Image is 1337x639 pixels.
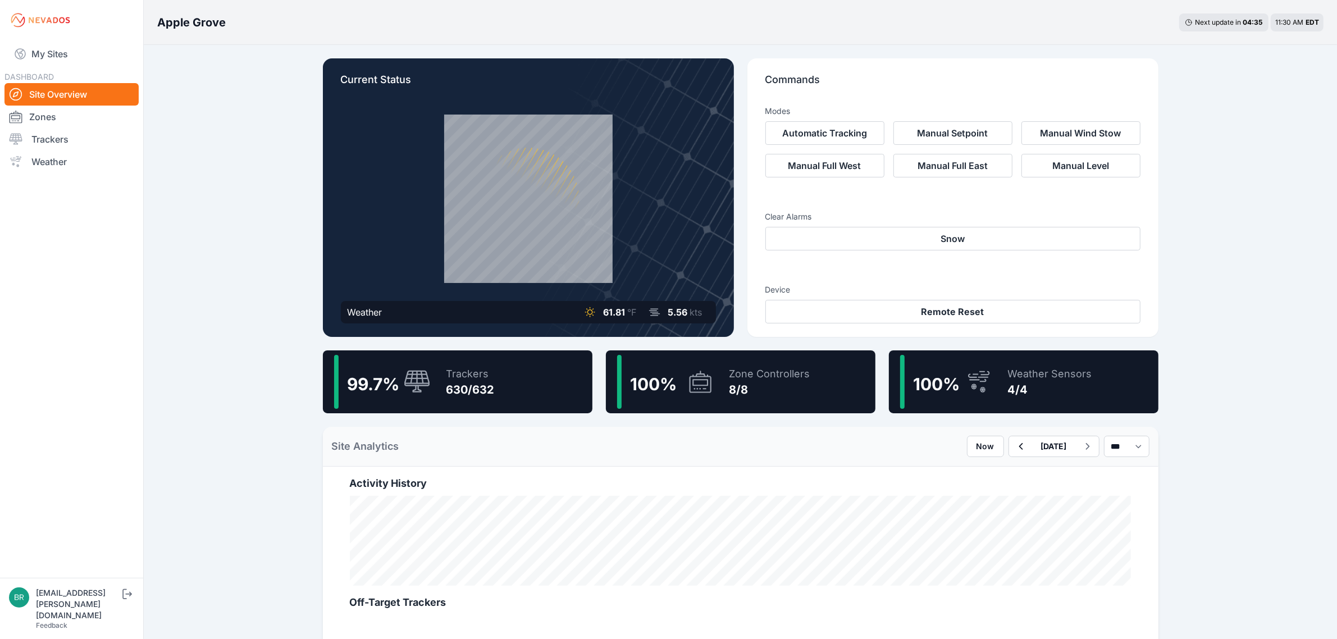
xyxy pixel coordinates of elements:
[765,300,1140,323] button: Remote Reset
[1275,18,1303,26] span: 11:30 AM
[4,72,54,81] span: DASHBOARD
[4,150,139,173] a: Weather
[1195,18,1241,26] span: Next update in
[36,587,120,621] div: [EMAIL_ADDRESS][PERSON_NAME][DOMAIN_NAME]
[4,40,139,67] a: My Sites
[350,476,1131,491] h2: Activity History
[893,121,1012,145] button: Manual Setpoint
[4,128,139,150] a: Trackers
[668,307,688,318] span: 5.56
[9,587,29,608] img: brayden.sanford@nevados.solar
[36,621,67,629] a: Feedback
[446,382,495,398] div: 630/632
[606,350,875,413] a: 100%Zone Controllers8/8
[628,307,637,318] span: °F
[631,374,677,394] span: 100 %
[765,154,884,177] button: Manual Full West
[729,382,810,398] div: 8/8
[1021,121,1140,145] button: Manual Wind Stow
[4,83,139,106] a: Site Overview
[765,72,1140,97] p: Commands
[350,595,1131,610] h2: Off-Target Trackers
[332,439,399,454] h2: Site Analytics
[914,374,960,394] span: 100 %
[1243,18,1263,27] div: 04 : 35
[765,121,884,145] button: Automatic Tracking
[323,350,592,413] a: 99.7%Trackers630/632
[765,284,1140,295] h3: Device
[765,106,791,117] h3: Modes
[765,211,1140,222] h3: Clear Alarms
[1021,154,1140,177] button: Manual Level
[446,366,495,382] div: Trackers
[348,305,382,319] div: Weather
[157,15,226,30] h3: Apple Grove
[1306,18,1319,26] span: EDT
[1032,436,1076,457] button: [DATE]
[157,8,226,37] nav: Breadcrumb
[604,307,626,318] span: 61.81
[348,374,400,394] span: 99.7 %
[893,154,1012,177] button: Manual Full East
[9,11,72,29] img: Nevados
[729,366,810,382] div: Zone Controllers
[889,350,1158,413] a: 100%Weather Sensors4/4
[1008,366,1092,382] div: Weather Sensors
[690,307,702,318] span: kts
[765,227,1140,250] button: Snow
[341,72,716,97] p: Current Status
[967,436,1004,457] button: Now
[1008,382,1092,398] div: 4/4
[4,106,139,128] a: Zones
